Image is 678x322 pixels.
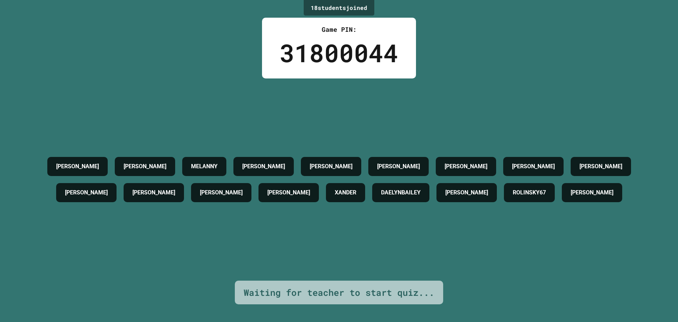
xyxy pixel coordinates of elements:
h4: [PERSON_NAME] [377,162,420,171]
h4: DAELYNBAILEY [381,188,421,197]
h4: [PERSON_NAME] [445,188,488,197]
h4: [PERSON_NAME] [579,162,622,171]
h4: [PERSON_NAME] [445,162,487,171]
h4: ROLINSKY67 [513,188,546,197]
h4: [PERSON_NAME] [124,162,166,171]
h4: [PERSON_NAME] [512,162,555,171]
h4: [PERSON_NAME] [65,188,108,197]
h4: [PERSON_NAME] [132,188,175,197]
div: Game PIN: [280,25,398,34]
div: 31800044 [280,34,398,71]
h4: [PERSON_NAME] [267,188,310,197]
h4: [PERSON_NAME] [200,188,243,197]
h4: [PERSON_NAME] [242,162,285,171]
h4: [PERSON_NAME] [310,162,352,171]
h4: MELANNY [191,162,218,171]
h4: [PERSON_NAME] [56,162,99,171]
div: Waiting for teacher to start quiz... [244,286,434,299]
h4: XANDER [335,188,356,197]
h4: [PERSON_NAME] [571,188,613,197]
